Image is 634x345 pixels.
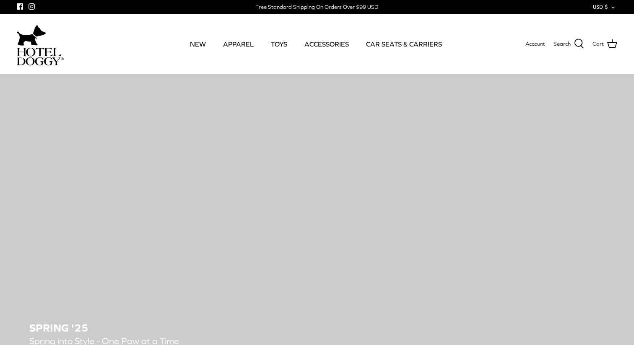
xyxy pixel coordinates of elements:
[125,30,507,58] div: Primary navigation
[592,39,617,49] a: Cart
[525,40,545,49] a: Account
[29,322,605,334] h2: SPRING '25
[17,48,64,65] img: hoteldoggycom
[359,30,450,58] a: CAR SEATS & CARRIERS
[29,3,35,10] a: Instagram
[297,30,356,58] a: ACCESSORIES
[255,1,378,13] a: Free Standard Shipping On Orders Over $99 USD
[553,40,571,49] span: Search
[182,30,213,58] a: NEW
[17,3,23,10] a: Facebook
[17,23,64,65] a: hoteldoggycom
[525,41,545,47] span: Account
[255,3,378,11] div: Free Standard Shipping On Orders Over $99 USD
[216,30,261,58] a: APPAREL
[17,23,46,48] img: dog-icon.svg
[553,39,584,49] a: Search
[592,40,604,49] span: Cart
[263,30,295,58] a: TOYS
